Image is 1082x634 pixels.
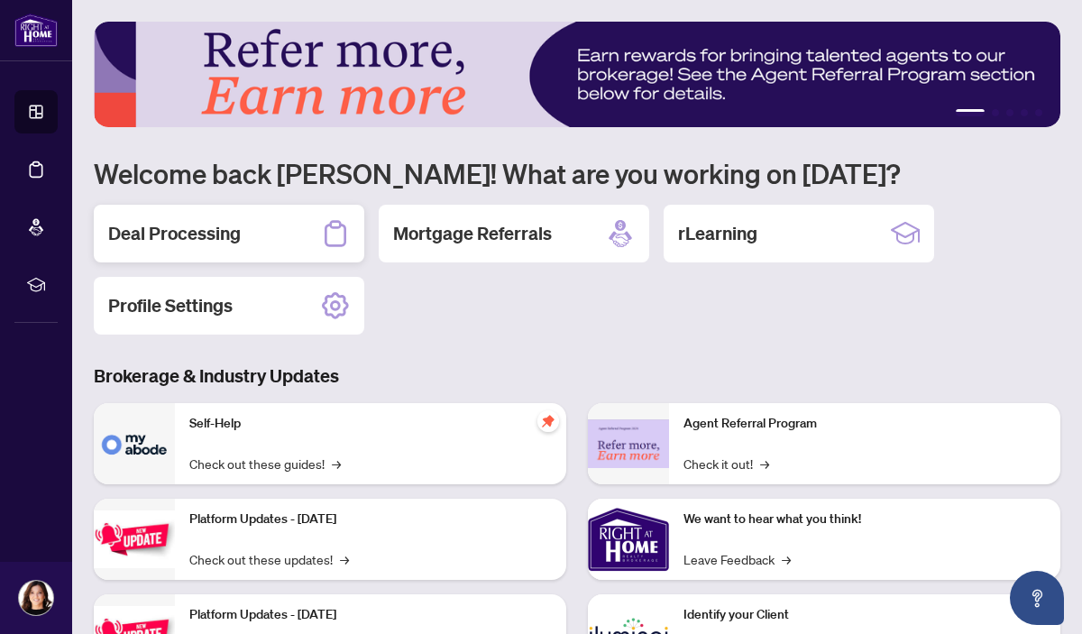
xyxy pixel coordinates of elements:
[189,605,552,625] p: Platform Updates - [DATE]
[683,510,1046,529] p: We want to hear what you think!
[189,510,552,529] p: Platform Updates - [DATE]
[108,293,233,318] h2: Profile Settings
[683,454,769,473] a: Check it out!→
[760,454,769,473] span: →
[1035,109,1042,116] button: 5
[588,499,669,580] img: We want to hear what you think!
[588,419,669,469] img: Agent Referral Program
[19,581,53,615] img: Profile Icon
[189,454,341,473] a: Check out these guides!→
[782,549,791,569] span: →
[683,605,1046,625] p: Identify your Client
[94,156,1060,190] h1: Welcome back [PERSON_NAME]! What are you working on [DATE]?
[189,414,552,434] p: Self-Help
[678,221,757,246] h2: rLearning
[683,414,1046,434] p: Agent Referral Program
[332,454,341,473] span: →
[683,549,791,569] a: Leave Feedback→
[1006,109,1013,116] button: 3
[94,363,1060,389] h3: Brokerage & Industry Updates
[1021,109,1028,116] button: 4
[94,403,175,484] img: Self-Help
[1010,571,1064,625] button: Open asap
[14,14,58,47] img: logo
[992,109,999,116] button: 2
[94,510,175,567] img: Platform Updates - July 21, 2025
[393,221,552,246] h2: Mortgage Referrals
[537,410,559,432] span: pushpin
[94,22,1060,127] img: Slide 0
[956,109,985,116] button: 1
[189,549,349,569] a: Check out these updates!→
[340,549,349,569] span: →
[108,221,241,246] h2: Deal Processing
